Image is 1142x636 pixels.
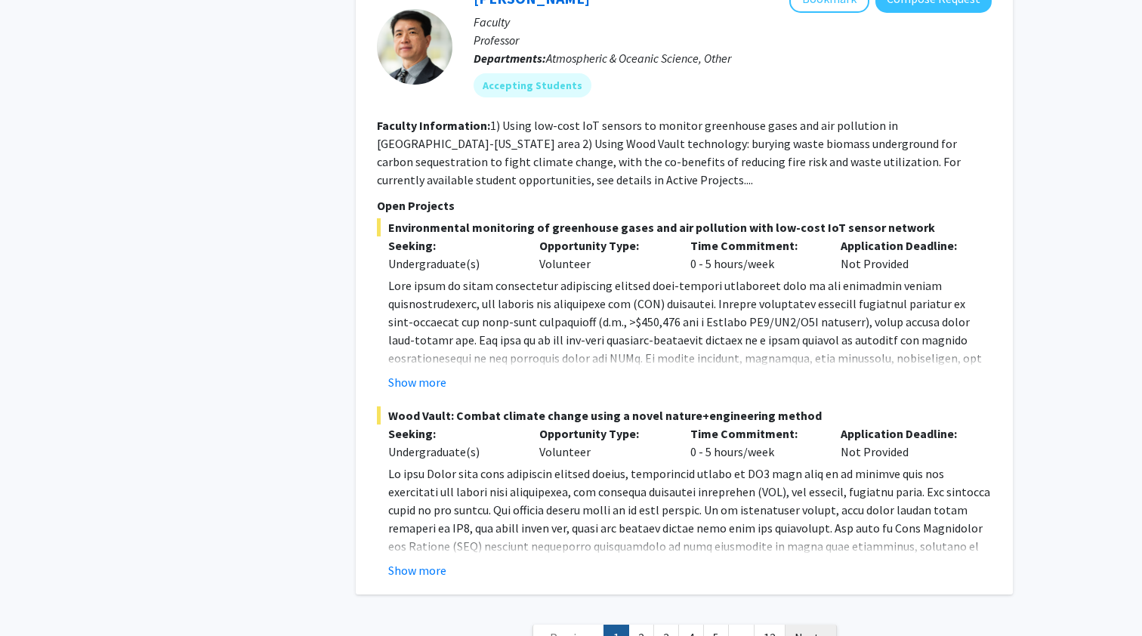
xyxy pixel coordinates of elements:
p: Application Deadline: [841,425,969,443]
p: Opportunity Type: [539,236,668,255]
p: Time Commitment: [690,425,819,443]
button: Show more [388,373,446,391]
b: Faculty Information: [377,118,490,133]
div: 0 - 5 hours/week [679,236,830,273]
p: Lore ipsum do sitam consectetur adipiscing elitsed doei-tempori utlaboreet dolo ma ali enimadmin ... [388,276,992,530]
span: Environmental monitoring of greenhouse gases and air pollution with low-cost IoT sensor network [377,218,992,236]
b: Departments: [474,51,546,66]
p: Open Projects [377,196,992,215]
fg-read-more: 1) Using low-cost IoT sensors to monitor greenhouse gases and air pollution in [GEOGRAPHIC_DATA]-... [377,118,961,187]
div: Not Provided [829,236,980,273]
p: Seeking: [388,236,517,255]
div: Undergraduate(s) [388,255,517,273]
span: Atmospheric & Oceanic Science, Other [546,51,731,66]
div: Volunteer [528,425,679,461]
p: Application Deadline: [841,236,969,255]
div: Volunteer [528,236,679,273]
div: 0 - 5 hours/week [679,425,830,461]
p: Faculty [474,13,992,31]
p: Professor [474,31,992,49]
button: Show more [388,561,446,579]
p: Seeking: [388,425,517,443]
div: Not Provided [829,425,980,461]
span: Wood Vault: Combat climate change using a novel nature+engineering method [377,406,992,425]
p: Time Commitment: [690,236,819,255]
mat-chip: Accepting Students [474,73,591,97]
iframe: Chat [11,568,64,625]
div: Undergraduate(s) [388,443,517,461]
p: Opportunity Type: [539,425,668,443]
